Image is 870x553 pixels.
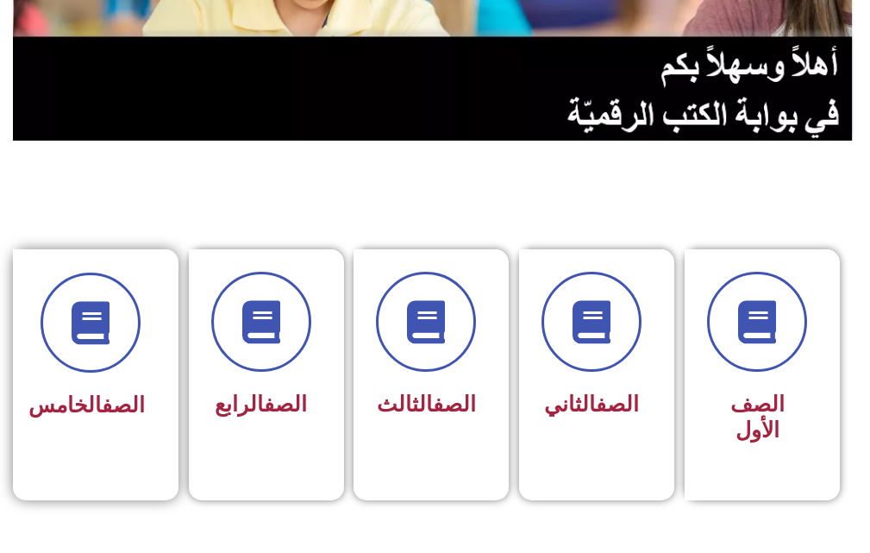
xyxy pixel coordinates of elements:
a: الصف [596,392,639,417]
span: الخامس [28,393,145,418]
span: الصف الأول [730,392,785,443]
span: الرابع [215,392,307,417]
span: الثاني [544,392,639,417]
a: الصف [102,393,145,418]
a: الصف [264,392,307,417]
a: الصف [433,392,476,417]
span: الثالث [377,392,476,417]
